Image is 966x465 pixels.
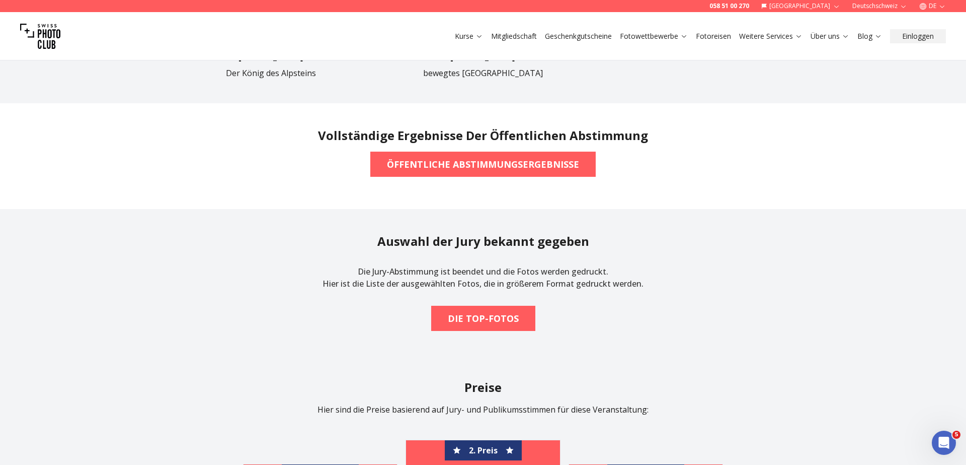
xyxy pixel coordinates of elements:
p: Die Jury-Abstimmung ist beendet und die Fotos werden gedruckt. Hier ist die Liste der ausgewählte... [323,257,643,298]
button: Blog [853,29,886,43]
a: Fotoreisen [696,31,731,41]
iframe: Intercom live chat [932,431,956,455]
button: Mitgliedschaft [487,29,541,43]
span: 2. Preis [469,444,498,456]
button: Über uns [807,29,853,43]
button: Kurse [451,29,487,43]
p: bewegtes [GEOGRAPHIC_DATA] [423,67,543,79]
button: Einloggen [890,29,946,43]
a: Kurse [455,31,483,41]
a: Fotowettbewerbe [620,31,688,41]
b: ÖFFENTLICHE ABSTIMMUNGSERGEBNISSE [387,157,579,171]
button: Fotowettbewerbe [616,29,692,43]
h2: Vollständige Ergebnisse der öffentlichen Abstimmung [318,127,648,144]
a: Blog [857,31,882,41]
a: Über uns [811,31,849,41]
a: Mitgliedschaft [491,31,537,41]
a: Geschenkgutscheine [545,31,612,41]
button: ÖFFENTLICHE ABSTIMMUNGSERGEBNISSE [370,152,596,177]
button: Fotoreisen [692,29,735,43]
b: DIE TOP-FOTOS [448,311,519,325]
button: DIE TOP-FOTOS [431,306,535,331]
a: Weitere Services [739,31,802,41]
span: 5 [952,431,960,439]
button: Weitere Services [735,29,807,43]
p: Der König des Alpsteins [226,67,316,79]
img: Swiss photo club [20,16,60,56]
h2: Preise [169,379,797,395]
a: 058 51 00 270 [709,2,749,10]
button: Geschenkgutscheine [541,29,616,43]
p: Hier sind die Preise basierend auf Jury- und Publikumsstimmen für diese Veranstaltung: [169,404,797,416]
h2: Auswahl der Jury bekannt gegeben [377,233,589,249]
